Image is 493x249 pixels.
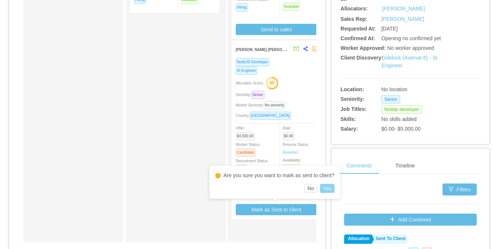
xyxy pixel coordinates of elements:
[236,3,248,12] span: Hiring
[270,80,274,85] text: 60
[236,67,257,75] span: AI Engineer
[236,81,264,85] span: Allocation Score:
[381,95,400,103] span: Senior
[283,3,300,11] span: Available
[340,35,375,41] b: Confirmed At:
[236,126,258,138] span: Offer:
[344,214,477,226] button: icon: plusAdd Comment
[340,16,367,22] b: Sales Rep:
[340,45,385,51] b: Worker Approved:
[303,46,308,51] span: share-alt
[340,116,356,122] b: Skills:
[283,132,294,140] span: $0.00
[290,43,299,55] button: mail
[382,5,425,13] a: [PERSON_NAME]
[372,234,407,244] a: Sent To Client
[443,183,477,195] button: icon: filterFilters
[236,165,248,173] span: Hiring
[389,157,421,174] div: Timeline
[283,143,309,154] span: Resume Status:
[381,126,421,132] span: $0.00 - $5,000.00
[304,184,317,193] button: No
[312,46,317,51] span: robot
[381,116,417,122] span: No skills added
[382,55,438,68] a: Sidekick (Avenue 8) - Sr Engineer
[340,86,364,92] b: Location:
[340,106,366,112] b: Job Titles:
[283,126,297,138] span: Rate
[236,58,269,66] span: NodeJS Developer
[381,105,422,114] span: Nodejs developer
[264,77,278,89] button: 60
[236,132,255,140] span: $4,500.00
[236,114,294,118] span: Country:
[236,149,255,157] span: Candidate
[251,91,264,99] span: Senior
[215,173,221,178] i: icon: exclamation-circle
[283,164,300,172] span: Available
[381,26,398,32] span: [DATE]
[340,26,375,32] b: Requested At:
[264,101,285,109] span: No seniority
[344,234,371,244] a: Allocation
[340,157,378,174] div: Comments
[236,204,317,215] button: Mark as Sent to client
[236,143,260,154] span: Worker Status:
[283,158,303,170] span: Availability:
[387,45,434,51] span: No worker approved
[236,46,299,52] strong: [PERSON_NAME] [PERSON_NAME]
[283,150,299,155] a: Resume1
[381,86,451,93] div: No location
[320,184,334,193] button: Yes
[236,93,267,97] span: Seniority:
[236,24,317,35] button: Send to sales
[340,55,383,61] b: Client Discovery:
[340,96,365,102] b: Seniority:
[236,103,288,107] span: Market Seniority:
[340,126,358,132] b: Salary:
[381,16,424,22] a: [PERSON_NAME]
[381,35,441,41] span: Opening no confirmed yet
[340,6,368,12] b: Allocators:
[215,172,334,179] div: Are you sure you want to mark as sent to client?
[250,112,291,120] span: [GEOGRAPHIC_DATA]
[236,159,268,171] span: Recruitment Status:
